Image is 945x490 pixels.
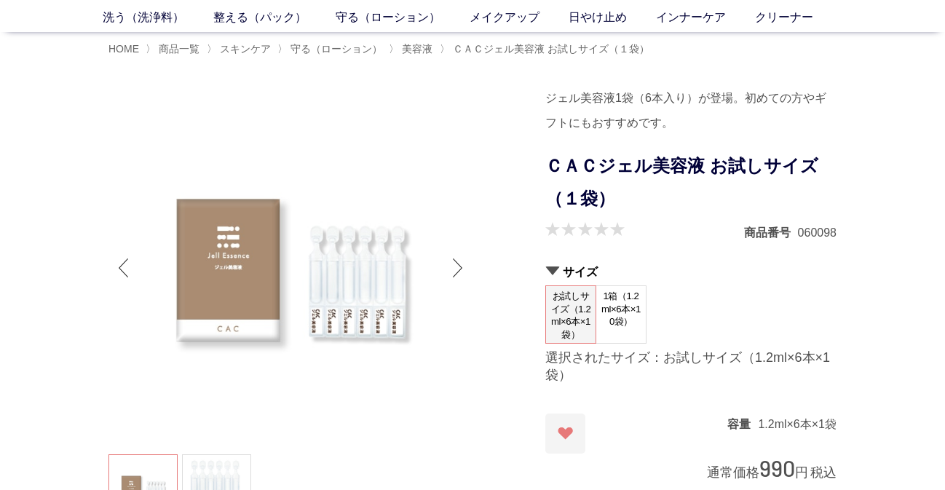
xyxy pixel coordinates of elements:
[290,43,382,55] span: 守る（ローション）
[108,86,472,450] img: ＣＡＣジェル美容液 お試しサイズ（１袋） お試しサイズ（1.2ml×6本×1袋）
[277,42,386,56] li: 〉
[596,286,646,332] span: 1箱（1.2ml×6本×10袋）
[146,42,203,56] li: 〉
[727,416,758,432] dt: 容量
[440,42,653,56] li: 〉
[546,286,596,344] span: お試しサイズ（1.2ml×6本×1袋）
[213,9,336,26] a: 整える（パック）
[108,43,139,55] a: HOME
[795,465,808,480] span: 円
[758,416,837,432] dd: 1.2ml×6本×1袋
[545,150,837,216] h1: ＣＡＣジェル美容液 お試しサイズ（１袋）
[545,264,837,280] h2: サイズ
[810,465,837,480] span: 税込
[545,86,837,135] div: ジェル美容液1袋（6本入り）が登場。初めての方やギフトにもおすすめです。
[103,9,213,26] a: 洗う（洗浄料）
[759,454,795,481] span: 990
[217,43,271,55] a: スキンケア
[450,43,649,55] a: ＣＡＣジェル美容液 お試しサイズ（１袋）
[443,239,472,297] div: Next slide
[707,465,759,480] span: 通常価格
[744,225,798,240] dt: 商品番号
[453,43,649,55] span: ＣＡＣジェル美容液 お試しサイズ（１袋）
[108,239,138,297] div: Previous slide
[545,414,585,454] a: お気に入りに登録済み
[207,42,274,56] li: 〉
[755,9,842,26] a: クリーナー
[336,9,470,26] a: 守る（ローション）
[159,43,199,55] span: 商品一覧
[399,43,432,55] a: 美容液
[156,43,199,55] a: 商品一覧
[402,43,432,55] span: 美容液
[389,42,436,56] li: 〉
[656,9,755,26] a: インナーケア
[470,9,569,26] a: メイクアップ
[798,225,837,240] dd: 060098
[569,9,656,26] a: 日やけ止め
[545,349,837,384] div: 選択されたサイズ：お試しサイズ（1.2ml×6本×1袋）
[220,43,271,55] span: スキンケア
[288,43,382,55] a: 守る（ローション）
